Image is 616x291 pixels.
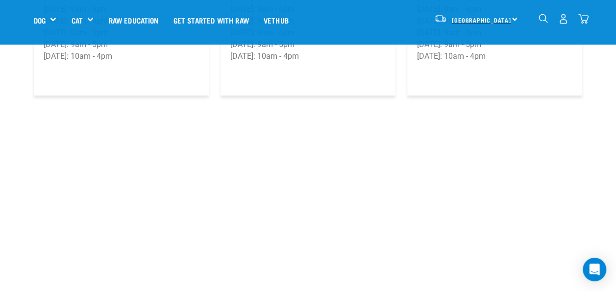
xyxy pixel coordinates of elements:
[417,50,572,62] p: [DATE]: 10am - 4pm
[166,0,256,40] a: Get started with Raw
[71,15,82,26] a: Cat
[558,14,568,24] img: user.png
[34,15,46,26] a: Dog
[578,14,589,24] img: home-icon@2x.png
[452,18,511,22] span: [GEOGRAPHIC_DATA]
[256,0,296,40] a: Vethub
[101,0,166,40] a: Raw Education
[434,14,447,23] img: van-moving.png
[44,50,199,62] p: [DATE]: 10am - 4pm
[539,14,548,23] img: home-icon-1@2x.png
[583,258,606,281] div: Open Intercom Messenger
[230,50,386,62] p: [DATE]: 10am - 4pm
